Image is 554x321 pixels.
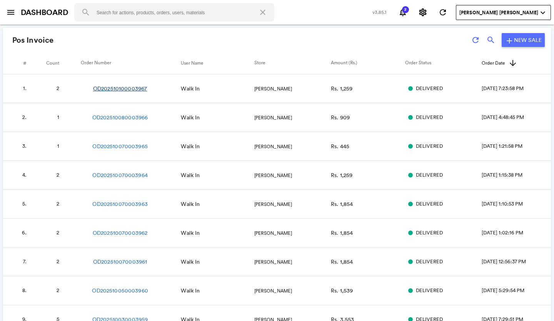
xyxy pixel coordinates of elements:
[254,230,292,236] span: [PERSON_NAME]
[331,201,353,207] span: Rs. 1,854
[57,85,59,92] span: 2
[3,52,36,74] th: #
[482,276,551,305] td: [DATE] 5:29:54 PM
[482,190,551,219] td: [DATE] 1:10:53 PM
[418,8,427,17] md-icon: settings
[92,171,147,179] a: OD202510070003964
[331,114,350,121] span: Rs. 909
[181,85,200,92] span: Walk In
[254,114,292,121] span: [PERSON_NAME]
[538,8,547,17] md-icon: expand_more
[181,172,200,179] span: Walk In
[416,287,443,294] span: DELIVERED
[3,103,36,132] td: 2.
[6,8,15,17] md-icon: menu
[482,219,551,247] td: [DATE] 1:02:16 PM
[415,5,431,20] button: Settings
[12,36,53,44] h4: Pos Invoice
[416,258,443,266] span: DELIVERED
[3,190,36,219] td: 5.
[331,172,352,179] span: Rs. 1,259
[254,3,272,22] button: Clear
[3,161,36,190] td: 4.
[3,74,36,103] td: 1.
[331,85,352,92] span: Rs. 1,259
[331,52,405,74] th: Amount (Rs.)
[93,258,147,266] a: OD202510070003961
[92,287,148,294] a: OD202510050003960
[254,201,292,207] span: [PERSON_NAME]
[502,33,545,47] a: addNew Sale
[254,259,292,265] span: [PERSON_NAME]
[482,74,551,103] td: [DATE] 7:23:58 PM
[57,201,59,207] span: 2
[398,8,407,17] md-icon: notifications
[482,132,551,161] td: [DATE] 1:21:58 PM
[468,32,483,48] button: refresh
[372,9,387,15] span: v3.85.1
[92,142,147,150] a: OD202510070003965
[331,287,353,294] span: Rs. 1,539
[471,35,480,45] md-icon: refresh
[181,114,200,121] span: Walk In
[416,143,443,150] span: DELIVERED
[482,60,505,66] span: Order Date
[331,143,349,150] span: Rs. 445
[254,85,292,92] span: [PERSON_NAME]
[3,132,36,161] td: 3.
[395,5,410,20] button: Notifications
[57,143,59,149] span: 1
[92,200,147,208] a: OD202510070003963
[3,219,36,247] td: 6.
[331,229,353,236] span: Rs. 1,854
[77,3,95,22] button: Search
[456,5,551,20] button: User
[405,52,482,74] th: Order Status
[181,229,200,236] span: Walk In
[508,59,517,68] md-icon: arrow-up.svg
[514,37,542,43] span: New Sale
[57,287,59,294] span: 2
[416,85,443,92] span: DELIVERED
[181,60,204,66] span: User Name
[21,7,68,18] a: DASHBOARD
[181,143,200,150] span: Walk In
[459,9,538,16] span: [PERSON_NAME] [PERSON_NAME]
[81,52,181,74] th: Order Number
[3,5,18,20] button: open sidebar
[483,32,499,48] button: search
[416,172,443,179] span: DELIVERED
[482,161,551,190] td: [DATE] 1:15:38 PM
[36,52,80,74] th: Count
[254,172,292,179] span: [PERSON_NAME]
[92,114,148,121] a: OD202510080003966
[435,5,451,20] button: Refresh State
[486,35,496,45] md-icon: search
[81,8,90,17] md-icon: search
[57,172,59,178] span: 2
[416,201,443,208] span: DELIVERED
[258,8,267,17] md-icon: close
[181,258,200,265] span: Walk In
[57,258,59,265] span: 2
[181,287,200,294] span: Walk In
[505,36,514,45] md-icon: add
[416,114,443,121] span: DELIVERED
[93,229,147,237] a: OD202510070003962
[402,8,409,12] span: 2
[93,85,147,92] a: OD202510100003967
[254,288,292,294] span: [PERSON_NAME]
[438,8,447,17] md-icon: refresh
[3,276,36,305] td: 8.
[57,114,59,120] span: 1
[3,247,36,276] td: 7.
[254,143,292,150] span: [PERSON_NAME]
[331,258,353,265] span: Rs. 1,854
[181,201,200,207] span: Walk In
[74,3,274,22] input: Search for actions, products, orders, users, materials
[57,229,59,236] span: 2
[482,247,551,276] td: [DATE] 12:56:37 PM
[416,229,443,237] span: DELIVERED
[482,103,551,132] td: [DATE] 4:48:45 PM
[254,52,331,74] th: Store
